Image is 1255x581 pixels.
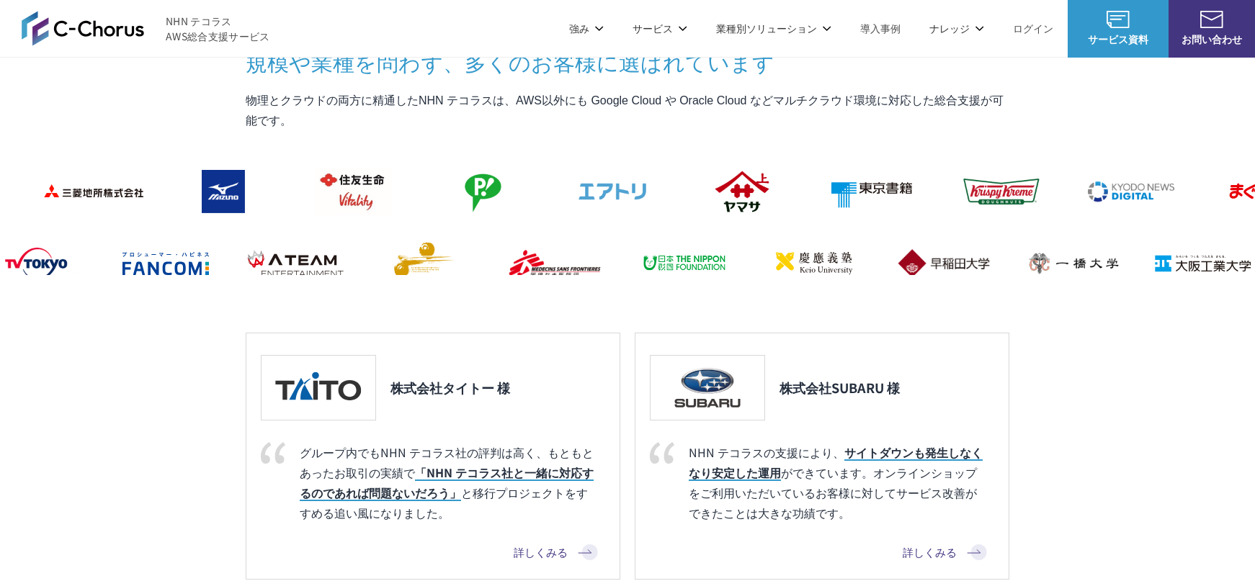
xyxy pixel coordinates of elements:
img: AWS総合支援サービス C-Chorus [22,11,144,45]
p: グループ内でもNHN テコラス社の評判は高く、もともとあったお取引の実績で と移行プロジェクトをすすめる追い風になりました。 [261,442,598,523]
p: ナレッジ [929,21,984,36]
img: 国境なき医師団 [497,235,612,292]
img: 慶應義塾 [756,234,872,292]
img: エアトリ [555,163,670,220]
span: お問い合わせ [1169,32,1255,47]
p: NHN テコラスの支援により、 ができています。オンラインショップをご利用いただいているお客様に対してサービス改善ができたことは大きな功績です。 [650,442,987,523]
img: 東京書籍 [814,163,929,220]
p: サービス [633,21,687,36]
img: 株式会社タイトー [269,363,368,413]
img: 株式会社SUBARU [658,363,757,413]
img: クリスピー・クリーム・ドーナツ [944,163,1059,220]
p: 強み [569,21,604,36]
img: AWS総合支援サービス C-Chorus サービス資料 [1107,11,1130,28]
a: 詳しくみる [903,544,987,562]
img: お問い合わせ [1200,11,1223,28]
img: 一橋大学 [1016,235,1131,292]
img: エイチーム [238,235,353,292]
img: ファンコミュニケーションズ [108,235,223,292]
img: ミズノ [166,163,281,220]
img: 日本財団 [627,234,742,292]
img: クリーク・アンド・リバー [367,235,483,292]
span: NHN テコラス AWS総合支援サービス [166,14,270,44]
img: 住友生命保険相互 [295,163,411,220]
img: ヤマサ醤油 [684,163,800,220]
a: AWS総合支援サービス C-Chorus NHN テコラスAWS総合支援サービス [22,11,270,45]
img: 三菱地所 [36,163,151,220]
img: 共同通信デジタル [1073,162,1189,220]
h3: 株式会社SUBARU 様 [780,379,900,396]
a: 導入事例 [860,21,901,36]
a: 詳しくみる [514,544,598,562]
span: サービス資料 [1068,32,1169,47]
em: 「NHN テコラス社と一緒に対応するのであれば問題ないだろう」 [300,464,594,501]
img: 早稲田大学 [886,234,1001,292]
a: ログイン [1013,21,1053,36]
p: 物理とクラウドの両方に精通したNHN テコラスは、AWS以外にも Google Cloud や Oracle Cloud などマルチクラウド環境に対応した総合支援が可能です。 [246,91,1009,131]
h3: 規模や業種を問わず、 多くのお客様に選ばれています [246,46,1009,76]
p: 業種別ソリューション [716,21,831,36]
img: フジモトHD [425,163,540,220]
h3: 株式会社タイトー 様 [390,379,510,396]
em: サイトダウンも発生しなくなり安定した運用 [689,443,983,481]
